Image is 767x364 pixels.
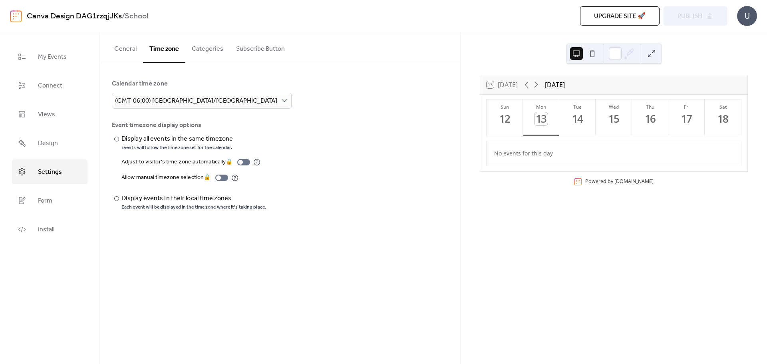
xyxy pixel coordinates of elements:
[671,103,702,110] div: Fri
[632,99,668,136] button: Thu16
[143,32,185,63] button: Time zone
[12,217,87,242] a: Install
[614,178,654,185] a: [DOMAIN_NAME]
[230,32,291,62] button: Subscribe Button
[594,12,646,21] span: Upgrade site 🚀
[535,112,548,125] div: 13
[115,95,277,107] span: (GMT-06:00) [GEOGRAPHIC_DATA]/[GEOGRAPHIC_DATA]
[108,32,143,62] button: General
[545,80,565,90] div: [DATE]
[607,112,620,125] div: 15
[12,44,87,69] a: My Events
[634,103,666,110] div: Thu
[112,121,447,130] div: Event timezone display options
[668,99,705,136] button: Fri17
[523,99,559,136] button: Mon13
[707,103,739,110] div: Sat
[38,51,67,64] span: My Events
[38,137,58,150] span: Design
[112,79,447,89] div: Calendar time zone
[716,112,729,125] div: 18
[38,166,62,179] span: Settings
[125,9,148,24] b: School
[596,99,632,136] button: Wed15
[571,112,584,125] div: 14
[38,80,62,92] span: Connect
[121,204,266,211] div: Each event will be displayed in the time zone where it's taking place.
[12,188,87,213] a: Form
[12,131,87,155] a: Design
[38,223,54,236] span: Install
[562,103,593,110] div: Tue
[121,134,233,144] div: Display all events in the same timezone
[598,103,630,110] div: Wed
[487,99,523,136] button: Sun12
[122,9,125,24] b: /
[488,144,740,163] div: No events for this day
[27,9,122,24] a: Canva Design DAG1rzqjJKs
[680,112,693,125] div: 17
[12,73,87,98] a: Connect
[580,6,660,26] button: Upgrade site 🚀
[10,10,22,22] img: logo
[12,102,87,127] a: Views
[559,99,596,136] button: Tue14
[498,112,511,125] div: 12
[525,103,557,110] div: Mon
[489,103,521,110] div: Sun
[38,108,55,121] span: Views
[737,6,757,26] div: U
[705,99,741,136] button: Sat18
[585,178,654,185] div: Powered by
[121,194,264,203] div: Display events in their local time zones
[12,159,87,184] a: Settings
[644,112,657,125] div: 16
[38,195,52,207] span: Form
[185,32,230,62] button: Categories
[121,145,234,151] div: Events will follow the time zone set for the calendar.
